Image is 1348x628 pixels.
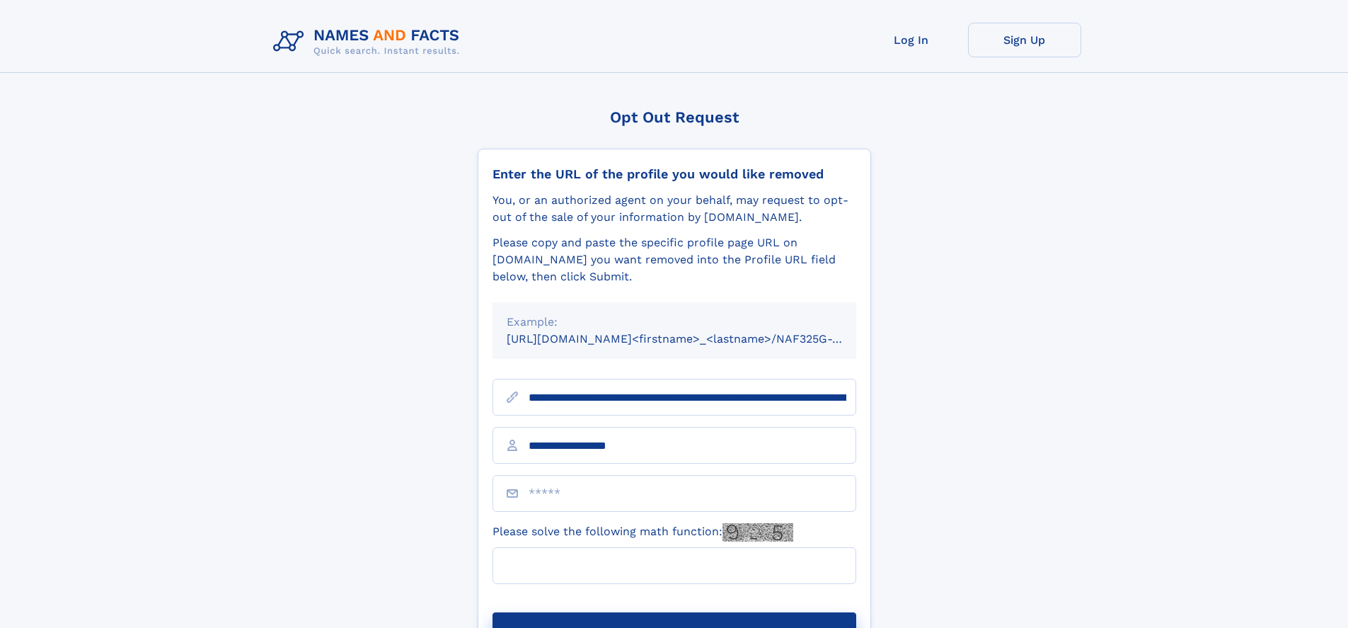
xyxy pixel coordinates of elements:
[507,314,842,331] div: Example:
[855,23,968,57] a: Log In
[968,23,1081,57] a: Sign Up
[492,192,856,226] div: You, or an authorized agent on your behalf, may request to opt-out of the sale of your informatio...
[478,108,871,126] div: Opt Out Request
[492,523,793,542] label: Please solve the following math function:
[507,332,883,346] small: [URL][DOMAIN_NAME]<firstname>_<lastname>/NAF325G-xxxxxxxx
[492,234,856,285] div: Please copy and paste the specific profile page URL on [DOMAIN_NAME] you want removed into the Pr...
[267,23,471,61] img: Logo Names and Facts
[492,166,856,182] div: Enter the URL of the profile you would like removed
